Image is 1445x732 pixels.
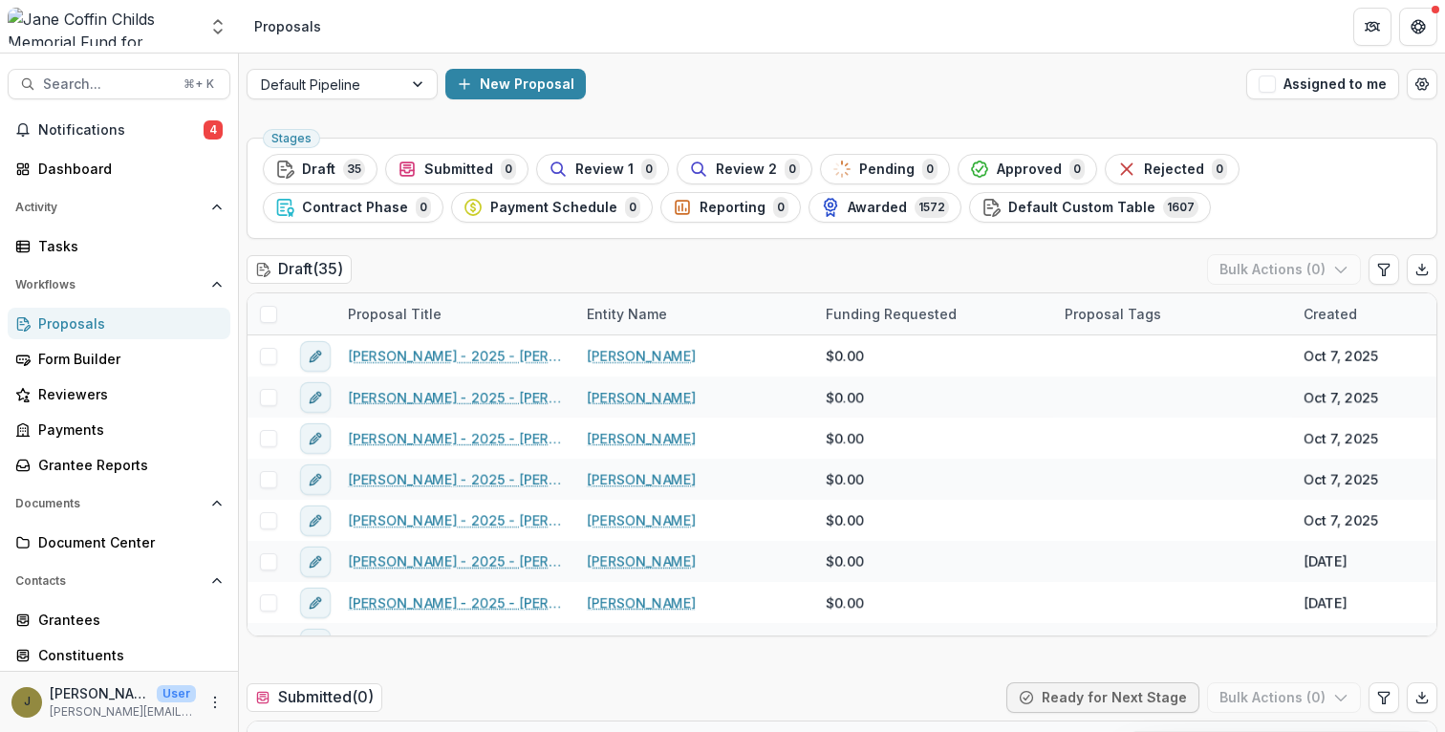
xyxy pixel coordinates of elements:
[1304,634,1347,654] div: [DATE]
[969,192,1211,223] button: Default Custom Table1607
[716,161,777,178] span: Review 2
[204,120,223,140] span: 4
[575,304,679,324] div: Entity Name
[254,16,321,36] div: Proposals
[915,197,949,218] span: 1572
[348,551,564,571] a: [PERSON_NAME] - 2025 - [PERSON_NAME] Childs Memorial Fund - Fellowship Application
[1304,510,1378,530] div: Oct 7, 2025
[587,592,696,613] a: [PERSON_NAME]
[1246,69,1399,99] button: Assigned to me
[43,76,172,93] span: Search...
[1207,254,1361,285] button: Bulk Actions (0)
[1304,551,1347,571] div: [DATE]
[1008,200,1155,216] span: Default Custom Table
[625,197,640,218] span: 0
[343,159,365,180] span: 35
[8,566,230,596] button: Open Contacts
[814,304,968,324] div: Funding Requested
[38,313,215,334] div: Proposals
[859,161,915,178] span: Pending
[587,551,696,571] a: [PERSON_NAME]
[587,428,696,448] a: [PERSON_NAME]
[575,161,634,178] span: Review 1
[38,645,215,665] div: Constituents
[385,154,528,184] button: Submitted0
[15,497,204,510] span: Documents
[8,8,197,46] img: Jane Coffin Childs Memorial Fund for Medical Research logo
[38,610,215,630] div: Grantees
[302,200,408,216] span: Contract Phase
[38,384,215,404] div: Reviewers
[587,387,696,407] a: [PERSON_NAME]
[8,604,230,635] a: Grantees
[660,192,801,223] button: Reporting0
[8,153,230,184] a: Dashboard
[826,469,864,489] span: $0.00
[809,192,961,223] button: Awarded1572
[1304,428,1378,448] div: Oct 7, 2025
[1399,8,1437,46] button: Get Help
[263,192,443,223] button: Contract Phase0
[300,547,331,577] button: edit
[300,382,331,413] button: edit
[700,200,766,216] span: Reporting
[785,159,800,180] span: 0
[814,293,1053,334] div: Funding Requested
[38,420,215,440] div: Payments
[348,387,564,407] a: [PERSON_NAME] - 2025 - [PERSON_NAME] Childs Memorial Fund - Fellowship Application
[1207,682,1361,713] button: Bulk Actions (0)
[1212,159,1227,180] span: 0
[1407,682,1437,713] button: Export table data
[247,255,352,283] h2: Draft ( 35 )
[38,236,215,256] div: Tasks
[958,154,1097,184] button: Approved0
[348,469,564,489] a: [PERSON_NAME] - 2025 - [PERSON_NAME] Childs Memorial Fund - Fellowship Application
[587,469,696,489] a: [PERSON_NAME]
[997,161,1062,178] span: Approved
[1006,682,1199,713] button: Ready for Next Stage
[8,527,230,558] a: Document Center
[348,510,564,530] a: [PERSON_NAME] - 2025 - [PERSON_NAME] Childs Memorial Fund - Fellowship Application
[300,506,331,536] button: edit
[848,200,907,216] span: Awarded
[8,488,230,519] button: Open Documents
[1304,387,1378,407] div: Oct 7, 2025
[8,449,230,481] a: Grantee Reports
[1053,293,1292,334] div: Proposal Tags
[677,154,812,184] button: Review 20
[826,387,864,407] span: $0.00
[536,154,669,184] button: Review 10
[157,685,196,702] p: User
[826,551,864,571] span: $0.00
[300,464,331,495] button: edit
[1304,346,1378,366] div: Oct 7, 2025
[24,696,31,708] div: Jamie
[820,154,950,184] button: Pending0
[336,293,575,334] div: Proposal Title
[271,132,312,145] span: Stages
[1304,469,1378,489] div: Oct 7, 2025
[205,8,231,46] button: Open entity switcher
[8,192,230,223] button: Open Activity
[348,634,564,654] a: [PERSON_NAME] - 2025 - [PERSON_NAME] Memorial Fund - Fellowship Application
[587,634,696,654] a: [PERSON_NAME]
[1353,8,1391,46] button: Partners
[1407,69,1437,99] button: Open table manager
[300,341,331,372] button: edit
[8,343,230,375] a: Form Builder
[15,201,204,214] span: Activity
[773,197,788,218] span: 0
[1163,197,1198,218] span: 1607
[424,161,493,178] span: Submitted
[15,574,204,588] span: Contacts
[587,510,696,530] a: [PERSON_NAME]
[8,639,230,671] a: Constituents
[38,159,215,179] div: Dashboard
[336,304,453,324] div: Proposal Title
[8,230,230,262] a: Tasks
[8,115,230,145] button: Notifications4
[247,12,329,40] nav: breadcrumb
[8,414,230,445] a: Payments
[1292,304,1369,324] div: Created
